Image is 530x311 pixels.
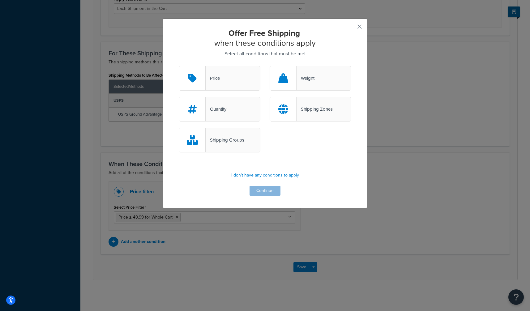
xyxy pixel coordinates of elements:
div: Shipping Zones [297,105,333,113]
div: Weight [297,74,314,83]
div: Shipping Groups [206,136,244,144]
p: I don't have any conditions to apply [179,171,351,180]
div: Price [206,74,220,83]
div: Quantity [206,105,226,113]
strong: Offer Free Shipping [229,27,300,39]
p: Select all conditions that must be met [179,49,351,58]
h2: when these conditions apply [179,28,351,48]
